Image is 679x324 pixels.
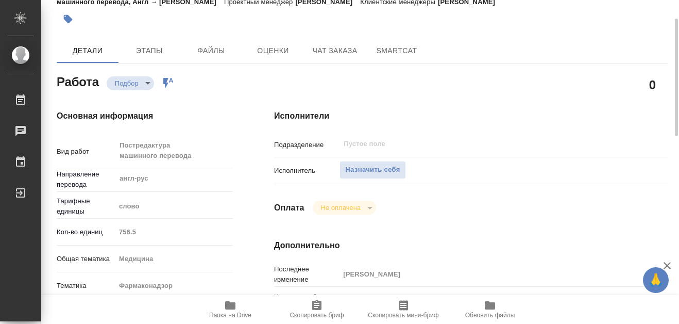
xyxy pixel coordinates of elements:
input: Пустое поле [339,267,635,282]
h4: Оплата [274,202,304,214]
p: Комментарий к работе [274,292,339,313]
button: 🙏 [643,267,669,293]
h2: Работа [57,72,99,90]
span: 🙏 [647,269,665,291]
p: Подразделение [274,140,339,150]
span: Оценки [248,44,298,57]
div: Подбор [313,201,376,215]
span: Файлы [186,44,236,57]
button: Скопировать мини-бриф [360,295,447,324]
button: Не оплачена [318,203,364,212]
p: Вид работ [57,147,115,157]
p: Исполнитель [274,166,339,176]
textarea: тотал 1561 слов [339,293,635,310]
p: Кол-во единиц [57,227,115,237]
input: Пустое поле [115,224,233,239]
span: Чат заказа [310,44,360,57]
h4: Основная информация [57,110,233,122]
p: Тарифные единицы [57,196,115,217]
h4: Дополнительно [274,239,668,252]
button: Подбор [112,79,142,88]
p: Последнее изменение [274,264,339,285]
span: Скопировать мини-бриф [368,312,438,319]
span: Детали [63,44,112,57]
div: Подбор [107,76,154,90]
button: Назначить себя [339,161,405,179]
div: Медицина [115,250,233,268]
p: Тематика [57,281,115,291]
span: SmartCat [372,44,421,57]
span: Обновить файлы [465,312,515,319]
h4: Исполнители [274,110,668,122]
button: Скопировать бриф [274,295,360,324]
h2: 0 [649,76,656,93]
button: Обновить файлы [447,295,533,324]
input: Пустое поле [343,138,610,150]
span: Папка на Drive [209,312,251,319]
span: Этапы [125,44,174,57]
button: Папка на Drive [187,295,274,324]
span: Назначить себя [345,164,400,176]
button: Добавить тэг [57,8,79,30]
span: Скопировать бриф [290,312,344,319]
p: Общая тематика [57,254,115,264]
p: Направление перевода [57,169,115,190]
div: Фармаконадзор [115,277,233,295]
div: слово [115,198,233,215]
